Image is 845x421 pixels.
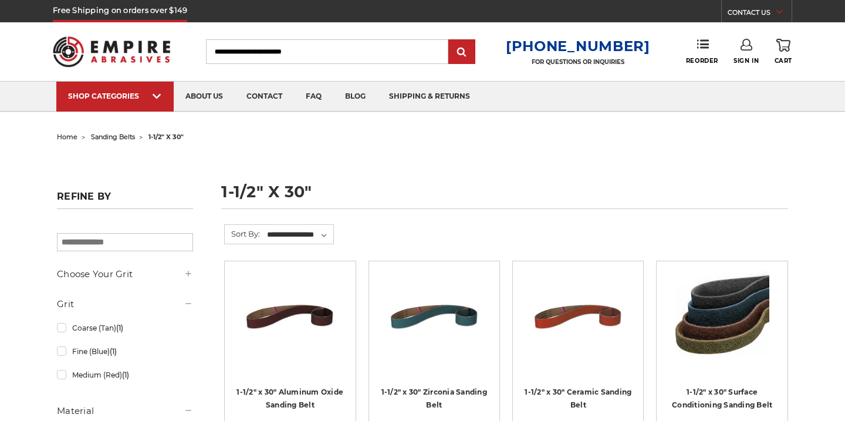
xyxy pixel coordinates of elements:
label: Sort By: [225,225,260,243]
a: 1-1/2" x 30" Sanding Belt - Zirconia [377,270,491,383]
img: 1-1/2" x 30" Sanding Belt - Aluminum Oxide [243,270,337,363]
a: Cart [775,39,792,65]
span: (1) [122,371,129,379]
span: Sign In [734,57,759,65]
h5: Choose Your Grit [57,267,193,281]
a: 1-1/2" x 30" Sanding Belt - Ceramic [521,270,635,383]
a: 1-1/2" x 30" Zirconia Sanding Belt [381,388,487,410]
span: (1) [110,347,117,356]
div: SHOP CATEGORIES [68,92,162,100]
a: Coarse (Tan)(1) [57,318,193,338]
a: 1-1/2" x 30" Aluminum Oxide Sanding Belt [236,388,343,410]
h5: Refine by [57,191,193,209]
a: 1-1/2" x 30" Sanding Belt - Aluminum Oxide [233,270,347,383]
h1: 1-1/2" x 30" [221,184,788,209]
span: (1) [116,324,123,332]
a: 1.5"x30" Surface Conditioning Sanding Belts [665,270,779,383]
a: 1-1/2" x 30" Ceramic Sanding Belt [525,388,631,410]
a: home [57,133,77,141]
img: 1.5"x30" Surface Conditioning Sanding Belts [675,270,769,363]
a: [PHONE_NUMBER] [506,38,650,55]
input: Submit [450,41,474,64]
img: 1-1/2" x 30" Sanding Belt - Ceramic [531,270,625,363]
img: 1-1/2" x 30" Sanding Belt - Zirconia [387,270,481,363]
span: Reorder [686,57,718,65]
a: Fine (Blue)(1) [57,341,193,362]
a: contact [235,82,294,112]
span: 1-1/2" x 30" [148,133,184,141]
select: Sort By: [265,226,333,244]
a: Medium (Red)(1) [57,365,193,385]
a: Reorder [686,39,718,64]
a: 1-1/2" x 30" Surface Conditioning Sanding Belt [672,388,772,410]
h5: Grit [57,297,193,311]
h5: Material [57,404,193,418]
img: Empire Abrasives [53,29,170,75]
a: blog [333,82,377,112]
a: about us [174,82,235,112]
a: faq [294,82,333,112]
a: CONTACT US [728,6,792,22]
p: FOR QUESTIONS OR INQUIRIES [506,58,650,66]
a: shipping & returns [377,82,482,112]
a: sanding belts [91,133,135,141]
span: Cart [775,57,792,65]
